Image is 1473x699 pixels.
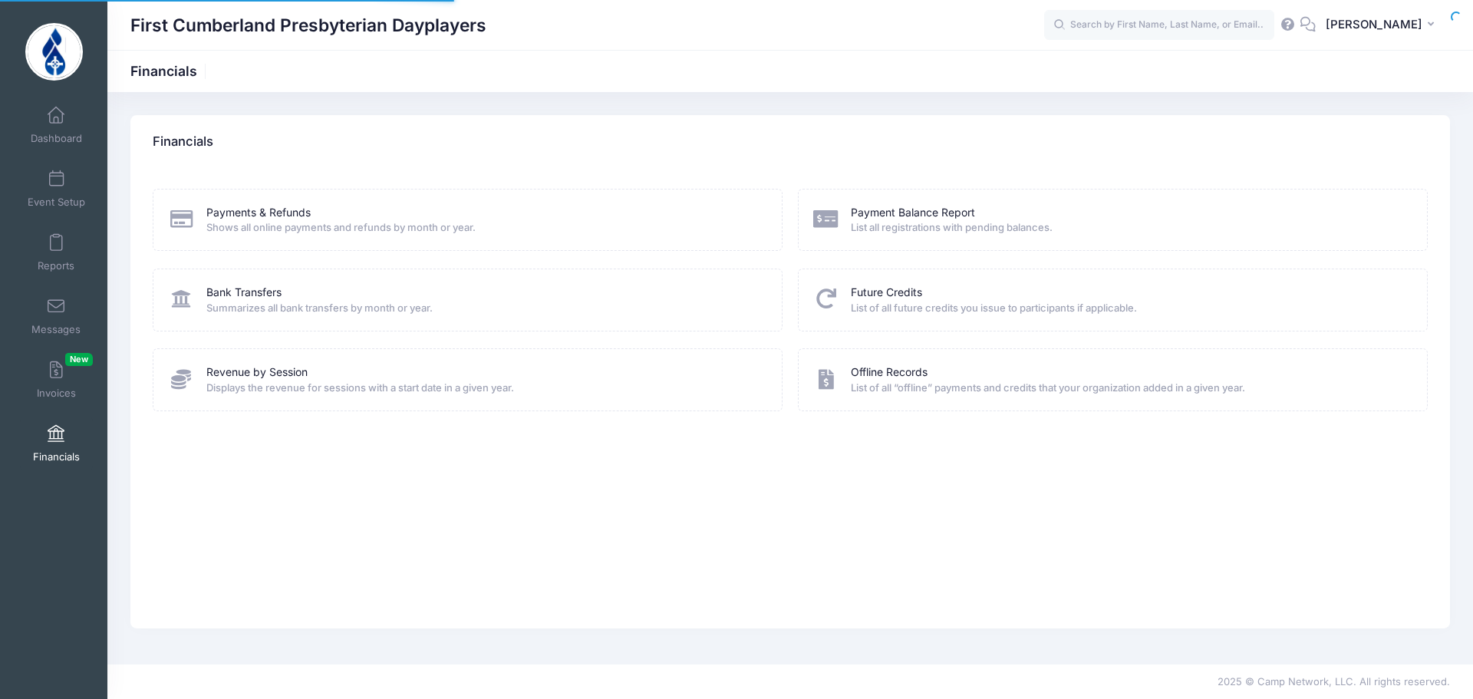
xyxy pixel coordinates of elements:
h1: Financials [130,63,210,79]
img: First Cumberland Presbyterian Dayplayers [25,23,83,81]
span: 2025 © Camp Network, LLC. All rights reserved. [1218,675,1450,687]
span: Reports [38,259,74,272]
a: Event Setup [20,162,93,216]
span: Invoices [37,387,76,400]
span: List all registrations with pending balances. [851,220,1407,236]
a: Bank Transfers [206,285,282,301]
span: Displays the revenue for sessions with a start date in a given year. [206,381,763,396]
span: New [65,353,93,366]
a: Dashboard [20,98,93,152]
a: Revenue by Session [206,364,308,381]
span: List of all “offline” payments and credits that your organization added in a given year. [851,381,1407,396]
a: Payments & Refunds [206,205,311,221]
a: Reports [20,226,93,279]
input: Search by First Name, Last Name, or Email... [1044,10,1274,41]
button: [PERSON_NAME] [1316,8,1450,43]
span: [PERSON_NAME] [1326,16,1422,33]
span: List of all future credits you issue to participants if applicable. [851,301,1407,316]
span: Summarizes all bank transfers by month or year. [206,301,763,316]
a: Offline Records [851,364,928,381]
span: Shows all online payments and refunds by month or year. [206,220,763,236]
a: Payment Balance Report [851,205,975,221]
h4: Financials [153,120,213,164]
a: Future Credits [851,285,922,301]
h1: First Cumberland Presbyterian Dayplayers [130,8,486,43]
a: Messages [20,289,93,343]
a: InvoicesNew [20,353,93,407]
span: Dashboard [31,132,82,145]
span: Event Setup [28,196,85,209]
a: Financials [20,417,93,470]
span: Financials [33,450,80,463]
span: Messages [31,323,81,336]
